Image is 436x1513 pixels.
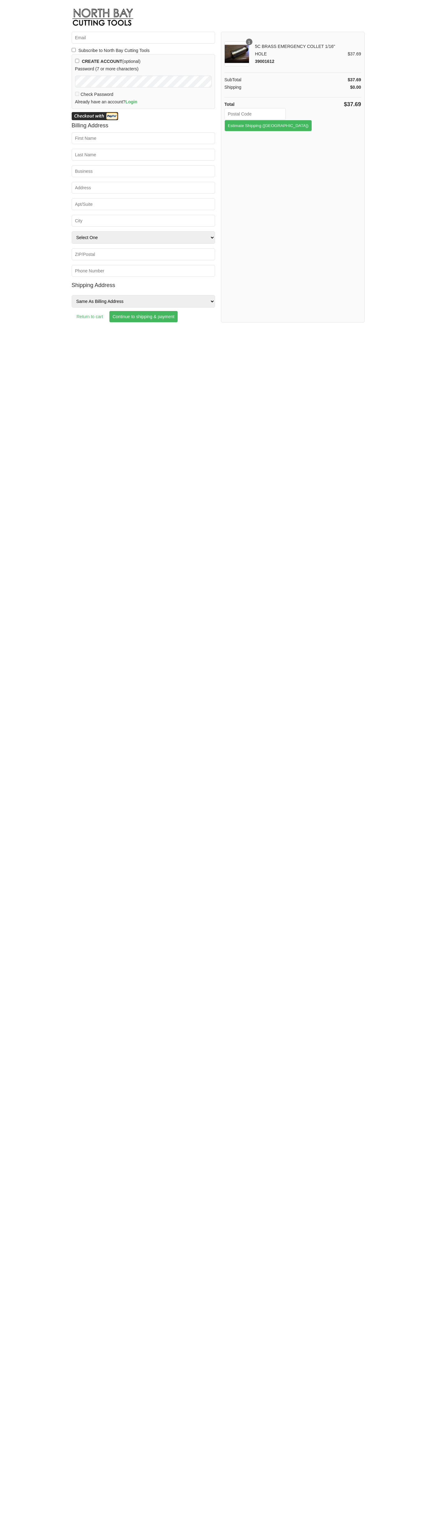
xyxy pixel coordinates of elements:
[348,76,361,83] div: $37.69
[224,41,249,66] img: 5C BRASS EMERGENCY COLLET 1/16" HOLE
[348,50,361,58] div: $37.69
[252,43,348,65] div: 5C BRASS EMERGENCY COLLET 1/16" HOLE
[72,32,215,44] input: Email
[344,101,361,108] div: $37.69
[72,165,215,177] input: Business
[224,76,241,83] div: SubTotal
[350,83,361,91] div: $0.00
[72,280,215,290] h3: Shipping address
[224,83,242,91] div: Shipping
[224,108,286,120] input: Postal Code
[246,39,252,45] div: 1
[72,112,118,120] img: PayPal Express Checkout
[224,101,234,108] div: Total
[125,99,137,104] a: Login
[72,248,215,260] input: ZIP/Postal
[72,149,215,161] input: Last Name
[109,311,178,323] input: Continue to shipping & payment
[78,47,150,54] b: Subscribe to North Bay Cutting Tools
[224,120,312,131] button: Estimate Shipping ([GEOGRAPHIC_DATA])
[72,182,215,194] input: Address
[72,5,134,32] img: North Bay Cutting Tools
[255,59,274,64] span: 39001612
[72,132,215,144] input: First Name
[72,309,108,324] a: Return to cart
[72,120,215,131] h3: Billing address
[82,59,122,64] b: CREATE ACCOUNT
[72,265,215,277] input: Phone Number
[72,198,215,210] input: Apt/Suite
[72,215,215,227] input: City
[72,54,215,109] div: (optional) Password (7 or more characters) Check Password Already have an account?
